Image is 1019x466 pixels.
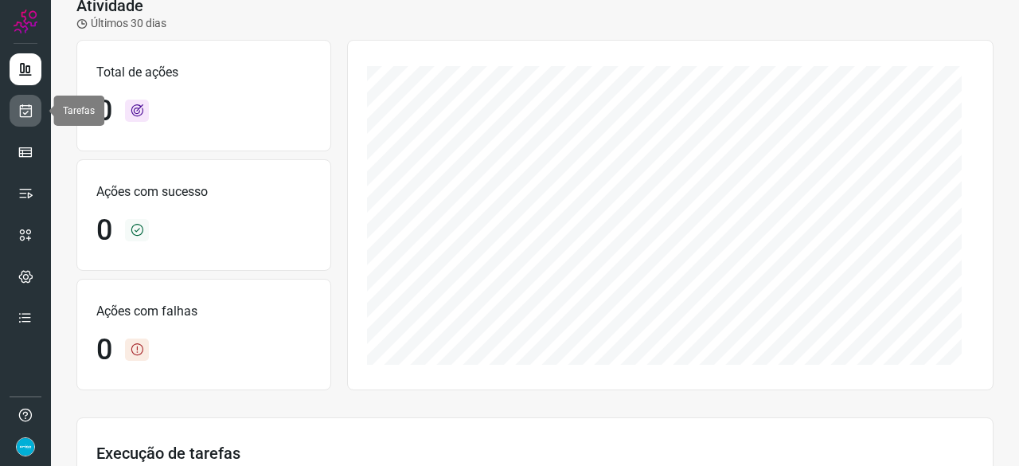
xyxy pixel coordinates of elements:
[96,444,974,463] h3: Execução de tarefas
[16,437,35,456] img: 4352b08165ebb499c4ac5b335522ff74.png
[96,213,112,248] h1: 0
[96,63,311,82] p: Total de ações
[63,105,95,116] span: Tarefas
[96,94,112,128] h1: 0
[96,182,311,202] p: Ações com sucesso
[14,10,37,33] img: Logo
[96,333,112,367] h1: 0
[96,302,311,321] p: Ações com falhas
[76,15,166,32] p: Últimos 30 dias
